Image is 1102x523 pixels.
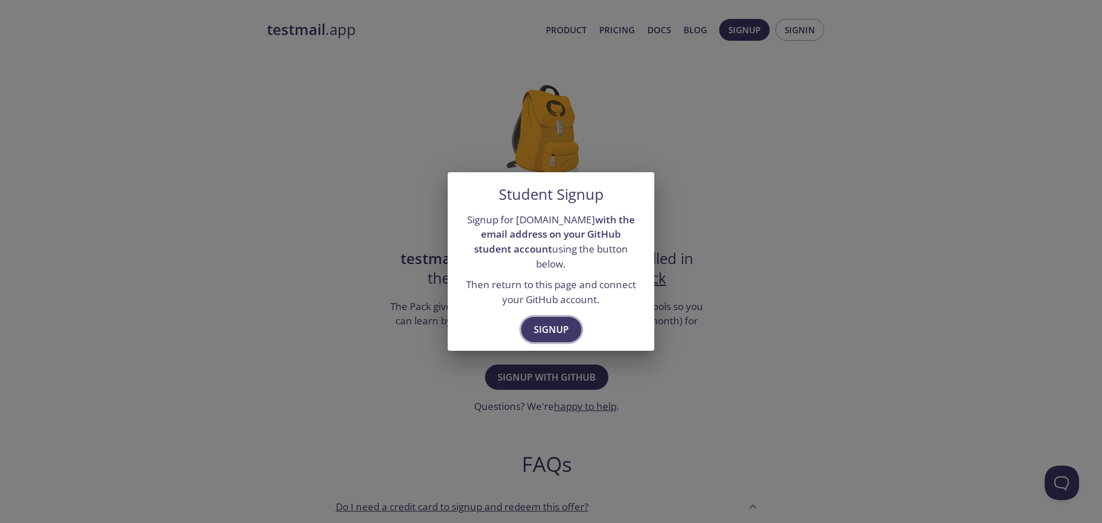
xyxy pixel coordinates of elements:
span: Signup [534,321,569,338]
button: Signup [521,317,581,342]
strong: with the email address on your GitHub student account [474,213,635,255]
h5: Student Signup [499,186,604,203]
p: Then return to this page and connect your GitHub account. [461,277,641,307]
p: Signup for [DOMAIN_NAME] using the button below. [461,212,641,272]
